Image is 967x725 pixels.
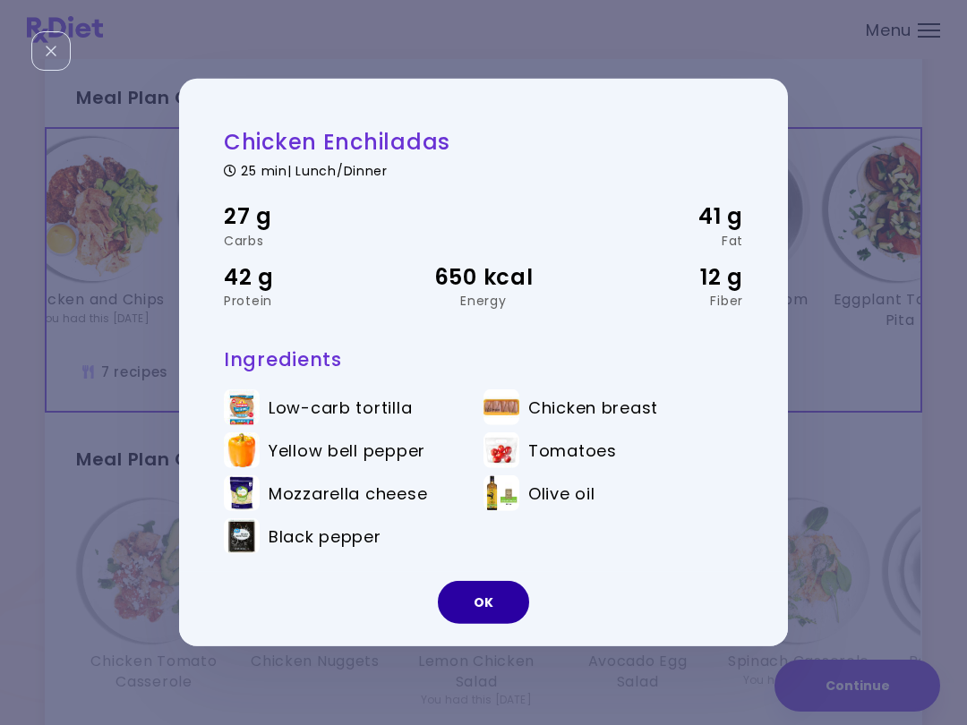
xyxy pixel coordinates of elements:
div: Protein [224,294,397,307]
h3: Ingredients [224,347,743,371]
span: Low-carb tortilla [269,397,412,417]
div: 42 g [224,260,397,294]
span: Black pepper [269,526,381,546]
div: 27 g [224,200,397,234]
span: Tomatoes [528,440,617,460]
div: 650 kcal [397,260,569,294]
h2: Chicken Enchiladas [224,128,743,156]
div: Fiber [570,294,743,307]
div: Fat [570,234,743,246]
span: Chicken breast [528,397,658,417]
div: 41 g [570,200,743,234]
div: 12 g [570,260,743,294]
div: Close [31,31,71,71]
span: Olive oil [528,483,595,503]
div: Carbs [224,234,397,246]
div: Energy [397,294,569,307]
div: 25 min | Lunch/Dinner [224,160,743,177]
button: OK [438,581,529,624]
span: Yellow bell pepper [269,440,425,460]
span: Mozzarella cheese [269,483,427,503]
